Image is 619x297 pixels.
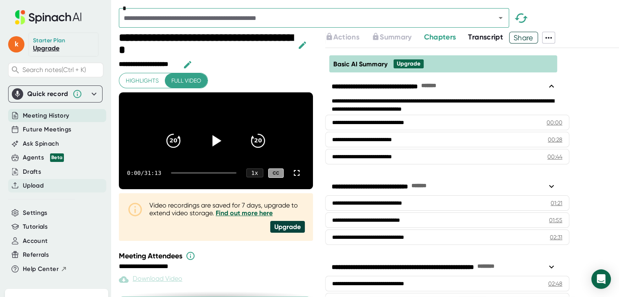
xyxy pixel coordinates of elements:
[333,60,387,68] span: Basic AI Summary
[380,33,411,41] span: Summary
[268,168,284,178] div: CC
[23,125,71,134] button: Future Meetings
[23,111,69,120] button: Meeting History
[23,208,48,218] button: Settings
[23,264,59,274] span: Help Center
[424,32,456,43] button: Chapters
[549,216,562,224] div: 01:55
[127,170,161,176] div: 0:00 / 31:13
[119,275,182,284] div: Paid feature
[333,33,359,41] span: Actions
[591,269,611,289] div: Open Intercom Messenger
[23,153,64,162] div: Agents
[23,264,67,274] button: Help Center
[119,73,165,88] button: Highlights
[216,209,273,217] a: Find out more here
[424,33,456,41] span: Chapters
[550,233,562,241] div: 02:31
[27,90,68,98] div: Quick record
[171,76,201,86] span: Full video
[23,222,48,231] button: Tutorials
[547,153,562,161] div: 00:44
[23,250,49,260] button: Referrals
[23,139,59,148] button: Ask Spinach
[325,32,359,43] button: Actions
[548,280,562,288] div: 02:48
[33,37,66,44] div: Starter Plan
[50,153,64,162] div: Beta
[165,73,208,88] button: Full video
[12,86,99,102] div: Quick record
[397,60,420,68] div: Upgrade
[372,32,424,44] div: Upgrade to access
[548,135,562,144] div: 00:28
[270,221,305,233] div: Upgrade
[468,32,503,43] button: Transcript
[325,32,372,44] div: Upgrade to access
[495,12,506,24] button: Open
[468,33,503,41] span: Transcript
[509,32,538,44] button: Share
[23,153,64,162] button: Agents Beta
[23,236,48,246] button: Account
[547,118,562,127] div: 00:00
[551,199,562,207] div: 01:21
[246,168,263,177] div: 1 x
[149,201,305,217] div: Video recordings are saved for 7 days, upgrade to extend video storage.
[8,36,24,52] span: k
[22,66,86,74] span: Search notes (Ctrl + K)
[510,31,538,45] span: Share
[23,167,41,177] button: Drafts
[33,44,59,52] a: Upgrade
[372,32,411,43] button: Summary
[126,76,159,86] span: Highlights
[23,181,44,190] button: Upload
[119,251,315,261] div: Meeting Attendees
